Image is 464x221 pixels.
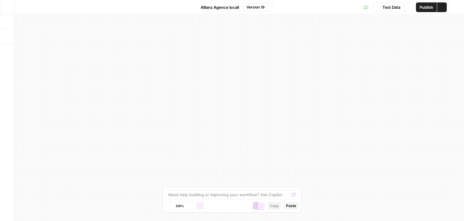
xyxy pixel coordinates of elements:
[420,4,433,10] span: Publish
[176,203,184,208] span: 100%
[284,202,298,210] button: Paste
[192,2,243,12] button: Allianz Agence locall
[201,4,239,10] span: Allianz Agence locall
[270,203,279,209] span: Copy
[286,203,296,209] span: Paste
[246,5,265,10] span: Version 19
[244,3,273,11] button: Version 19
[373,2,404,12] button: Test Data
[267,202,281,210] button: Copy
[382,4,400,10] span: Test Data
[416,2,437,12] button: Publish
